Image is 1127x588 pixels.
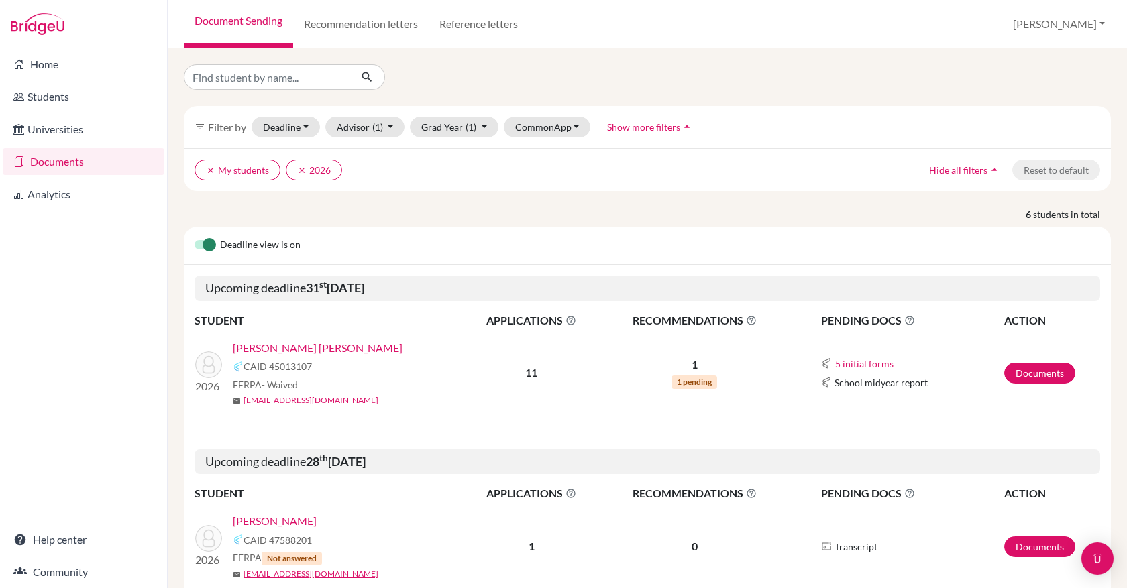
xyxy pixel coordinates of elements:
button: Reset to default [1012,160,1100,180]
button: CommonApp [504,117,591,137]
a: [EMAIL_ADDRESS][DOMAIN_NAME] [244,394,378,406]
span: Hide all filters [929,164,987,176]
p: 2026 [195,552,222,568]
img: Bridge-U [11,13,64,35]
span: students in total [1033,207,1111,221]
span: APPLICATIONS [464,312,600,329]
a: Home [3,51,164,78]
span: 1 pending [672,375,717,389]
a: Analytics [3,181,164,208]
a: Help center [3,526,164,553]
span: Show more filters [607,121,680,133]
b: 31 [DATE] [306,280,364,295]
button: clear2026 [286,160,342,180]
span: (1) [372,121,383,133]
b: 1 [529,540,535,552]
img: Common App logo [821,377,832,388]
span: APPLICATIONS [464,485,600,502]
button: Hide all filtersarrow_drop_up [918,160,1012,180]
div: Open Intercom Messenger [1081,542,1114,575]
i: clear [297,166,307,175]
span: CAID 45013107 [244,359,312,373]
span: Transcript [835,540,877,554]
span: Deadline view is on [220,237,301,253]
span: FERPA [233,550,322,565]
img: Common App logo [233,534,244,545]
button: 5 initial forms [835,356,894,371]
p: 0 [601,538,788,554]
span: - Waived [262,379,298,390]
span: PENDING DOCS [821,312,1003,329]
th: STUDENT [195,312,463,329]
th: ACTION [1004,485,1100,502]
a: [PERSON_NAME] [PERSON_NAME] [233,340,402,356]
a: [PERSON_NAME] [233,513,317,529]
a: Universities [3,116,164,143]
img: Common App logo [821,358,832,369]
button: [PERSON_NAME] [1007,11,1111,37]
img: Gutierrez Angulo, Andrea [195,351,222,378]
img: Common App logo [233,361,244,372]
span: School midyear report [835,375,928,390]
i: arrow_drop_up [987,163,1001,176]
input: Find student by name... [184,64,350,90]
th: STUDENT [195,485,463,502]
strong: 6 [1026,207,1033,221]
i: arrow_drop_up [680,120,694,133]
a: Students [3,83,164,110]
a: Documents [1004,536,1075,557]
a: [EMAIL_ADDRESS][DOMAIN_NAME] [244,568,378,580]
h5: Upcoming deadline [195,449,1100,475]
p: 1 [601,357,788,373]
b: 28 [DATE] [306,454,366,469]
span: mail [233,571,241,579]
sup: st [319,279,327,290]
span: Filter by [208,121,246,133]
img: Parchments logo [821,541,832,552]
span: PENDING DOCS [821,485,1003,502]
p: 2026 [195,378,222,394]
button: Show more filtersarrow_drop_up [596,117,705,137]
a: Community [3,558,164,585]
h5: Upcoming deadline [195,276,1100,301]
a: Documents [1004,363,1075,384]
button: Advisor(1) [325,117,405,137]
b: 11 [525,366,537,379]
th: ACTION [1004,312,1100,329]
img: Chedraui González, Shadya [195,525,222,552]
span: FERPA [233,377,298,392]
span: RECOMMENDATIONS [601,312,788,329]
button: Deadline [252,117,320,137]
span: Not answered [262,552,322,565]
span: mail [233,397,241,405]
button: clearMy students [195,160,280,180]
a: Documents [3,148,164,175]
i: clear [206,166,215,175]
sup: th [319,453,328,463]
span: RECOMMENDATIONS [601,485,788,502]
span: CAID 47588201 [244,533,312,547]
i: filter_list [195,121,205,132]
span: (1) [466,121,476,133]
button: Grad Year(1) [410,117,498,137]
